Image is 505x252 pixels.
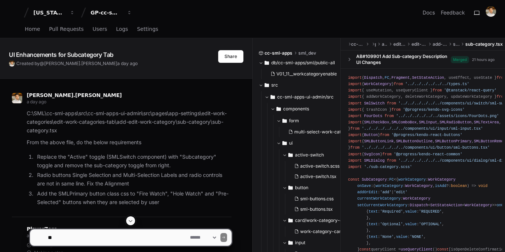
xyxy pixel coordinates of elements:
[350,126,360,131] span: from
[364,82,391,86] span: WorkCategory
[364,120,389,125] span: SMLCheckBox
[435,139,472,143] span: SMLButtonPrimary
[478,184,488,188] span: void
[27,92,122,98] span: [PERSON_NAME].[PERSON_NAME]
[291,204,351,214] button: sml-buttons.tsx
[300,163,340,169] span: active-switch.scss
[380,133,389,137] span: from
[356,54,451,65] div: AB#109901 Add Sub-category Description UI Changes
[387,101,396,106] span: from
[348,88,362,93] span: import
[364,158,384,163] span: SMLDialog
[351,41,364,47] span: cc-sml-apps-ui-admin
[270,103,347,115] button: components
[348,101,362,106] span: import
[49,21,83,38] a: Pull Requests
[27,109,232,135] p: C:\SML\cc-sml-apps\src\cc-sml-apps-ui-admin\src\pages\app-settings\edit-work-categories\edit-work...
[348,107,362,112] span: import
[364,152,380,156] span: SvgIcon
[348,158,362,163] span: import
[364,101,384,106] span: SmlSwitch
[380,190,391,194] span: 'add'
[300,196,334,202] span: sml-buttons.css
[117,61,138,66] span: a day ago
[399,177,426,182] span: workCategory
[348,133,362,137] span: import
[465,203,492,207] span: WorkCategory
[486,6,496,17] img: avatar
[394,152,462,156] span: '@progress/kendo-react-common'
[376,184,467,188] span: : , ?:
[218,50,243,63] button: Share
[385,114,394,118] span: from
[283,106,309,112] span: components
[403,107,465,112] span: '@progress/kendo-svg-icons'
[289,118,299,124] span: form
[277,94,334,100] span: cc-sml-apps-ui-admin/src
[276,137,353,149] button: ui
[289,140,293,146] span: ui
[291,171,351,182] button: active-switch.tsx
[282,149,355,161] button: active-switch
[268,69,337,79] button: V01_11__workcategoryenable.sql
[394,82,403,86] span: from
[362,126,483,131] span: '../../../../../../components/ui/input/sml-input.tsx'
[348,94,362,99] span: import
[375,41,376,47] span: pages
[364,114,382,118] span: FourDots
[403,196,430,201] span: WorkCategory
[348,177,360,182] span: const
[439,120,471,125] span: SMLRadioButton
[391,133,462,137] span: '@progress/kendo-react-buttons'
[481,227,501,248] iframe: Open customer support
[474,120,499,125] span: SMLTextArea
[35,171,232,188] li: Radio buttons Single Selection and Multi-Selection Labels and radio controls are not in same line...
[276,115,353,127] button: form
[137,27,158,31] span: Settings
[259,57,335,69] button: db/cc-sml-apps/sml/public-all
[35,153,232,170] li: Replace the "Active" toggle (SMLSwitch component) with "Subcategory" toggle and remove the sub-ca...
[276,104,281,113] svg: Directory
[348,75,362,80] span: import
[396,114,499,118] span: '../../../../../../assets/icons/FourDots.png'
[27,138,232,147] p: From the above file, do the below requirements
[389,177,394,182] span: FC
[433,88,442,93] span: from
[451,56,469,63] span: Merged
[271,82,278,88] span: src
[282,139,287,148] svg: Directory
[391,75,410,80] span: Fragment
[373,184,476,188] span: ( ) =>
[282,214,355,226] button: card/work-category-card
[472,57,495,62] div: 21 hours ago
[357,203,408,207] span: setCurrentWorkCategory
[364,75,382,80] span: Dispatch
[410,203,428,207] span: Dispatch
[44,61,117,66] span: [PERSON_NAME].[PERSON_NAME]
[362,145,490,150] span: '../../../../../../components/ui/button/sml-buttons.tsx'
[288,183,293,192] svg: Directory
[16,61,138,67] span: Created by
[405,184,433,188] span: WorkCategory
[40,61,44,66] span: @
[265,50,292,56] span: cc-sml-apps
[357,184,371,188] span: onSave
[465,41,503,47] span: sub-category.tsx
[300,206,333,212] span: sml-buttons.tsx
[393,41,406,47] span: edit-work-categories
[433,41,447,47] span: add-edit-work-category
[380,209,403,214] span: 'Required'
[271,60,335,66] span: db/cc-sml-apps/sml/public-all
[435,184,446,188] span: isAdd
[291,194,351,204] button: sml-buttons.css
[270,93,275,101] svg: Directory
[405,209,417,214] span: value
[12,93,22,103] img: avatar
[259,79,335,91] button: src
[419,209,442,214] span: 'REQUIRED'
[93,21,107,38] a: Users
[348,165,362,169] span: import
[376,184,403,188] span: workCategory
[444,88,497,93] span: '@tanstack/react-query'
[88,6,135,19] button: GP-cc-sml-apps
